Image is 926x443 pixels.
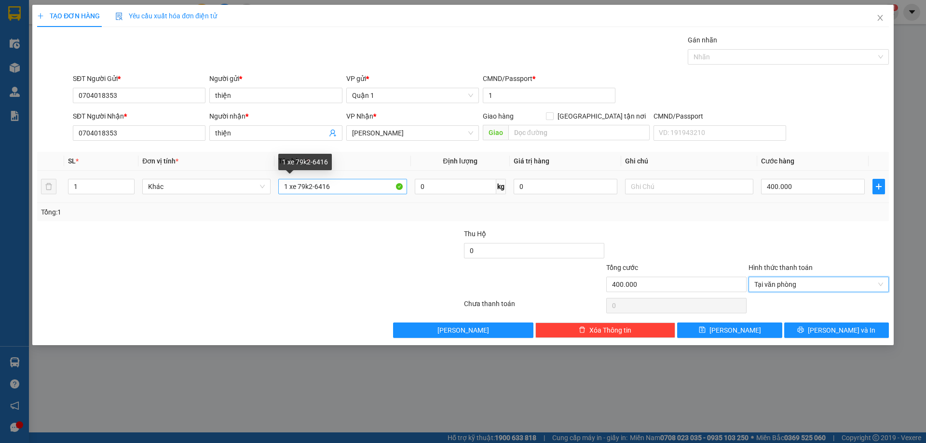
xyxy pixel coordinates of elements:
input: Ghi Chú [625,179,753,194]
span: Cước hàng [761,157,794,165]
span: delete [579,326,586,334]
div: SĐT Người Nhận [73,111,205,121]
div: 1 xe 79k2-6416 [278,154,332,170]
th: Ghi chú [621,152,757,171]
span: [PERSON_NAME] [709,325,761,336]
span: SL [68,157,76,165]
span: user-add [329,129,337,137]
label: Hình thức thanh toán [749,264,813,271]
span: TẠO ĐƠN HÀNG [37,12,100,20]
span: Khác [148,179,265,194]
button: Close [867,5,894,32]
div: CMND/Passport [654,111,786,121]
span: Định lượng [443,157,477,165]
span: [PERSON_NAME] [437,325,489,336]
span: plus [873,183,885,190]
span: Giao hàng [483,112,514,120]
div: Người gửi [209,73,342,84]
span: Tại văn phòng [754,277,883,292]
span: [GEOGRAPHIC_DATA] tận nơi [554,111,650,121]
button: printer[PERSON_NAME] và In [784,322,889,338]
span: save [699,326,706,334]
input: VD: Bàn, Ghế [278,179,407,194]
span: close [876,14,884,22]
span: Yêu cầu xuất hóa đơn điện tử [115,12,217,20]
span: Tổng cước [606,264,638,271]
span: Lê Hồng Phong [352,126,473,140]
span: Đơn vị tính [142,157,178,165]
span: Thu Hộ [464,230,486,238]
input: 0 [514,179,617,194]
span: kg [496,179,506,194]
button: [PERSON_NAME] [393,322,533,338]
img: icon [115,13,123,20]
span: Giao [483,125,508,140]
span: [PERSON_NAME] và In [808,325,875,336]
button: plus [872,179,885,194]
div: CMND/Passport [483,73,615,84]
button: deleteXóa Thông tin [535,322,676,338]
div: Tổng: 1 [41,207,357,217]
span: VP Nhận [346,112,373,120]
div: SĐT Người Gửi [73,73,205,84]
span: printer [797,326,804,334]
div: Chưa thanh toán [463,298,605,315]
span: Quận 1 [352,88,473,103]
button: save[PERSON_NAME] [677,322,782,338]
label: Gán nhãn [688,36,717,44]
div: VP gửi [346,73,479,84]
input: Dọc đường [508,125,650,140]
span: Giá trị hàng [514,157,549,165]
span: plus [37,13,44,19]
span: Xóa Thông tin [589,325,631,336]
button: delete [41,179,56,194]
div: Người nhận [209,111,342,121]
